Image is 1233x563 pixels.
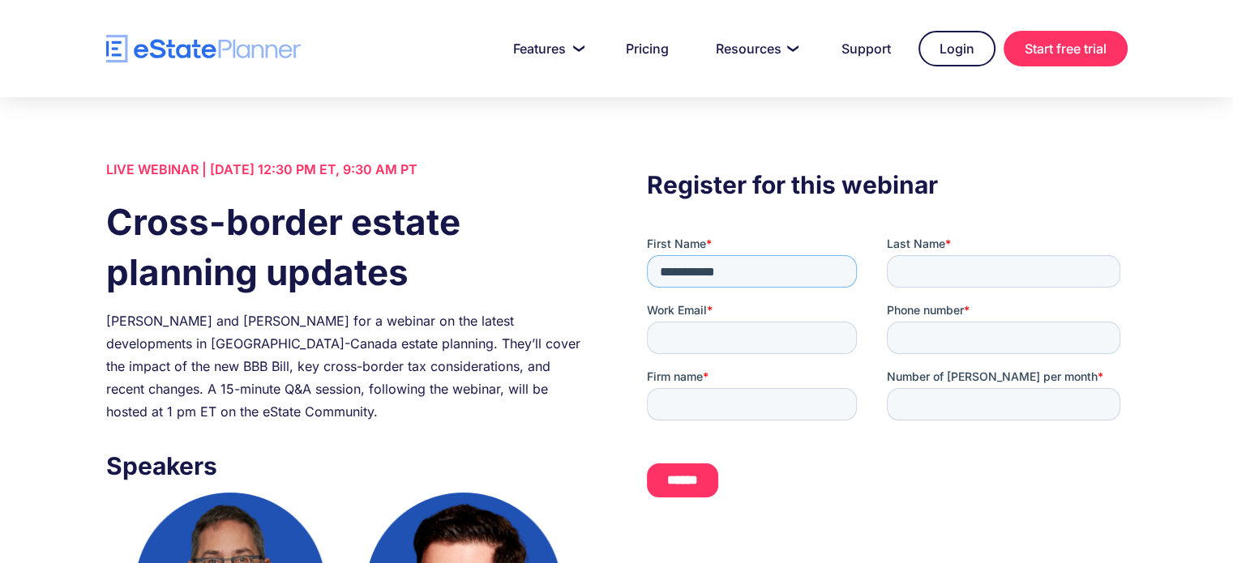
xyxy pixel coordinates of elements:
[606,32,688,65] a: Pricing
[647,166,1127,203] h3: Register for this webinar
[106,35,301,63] a: home
[918,31,995,66] a: Login
[696,32,814,65] a: Resources
[822,32,910,65] a: Support
[106,197,586,297] h1: Cross-border estate planning updates
[106,309,586,423] div: [PERSON_NAME] and [PERSON_NAME] for a webinar on the latest developments in [GEOGRAPHIC_DATA]-Can...
[106,447,586,484] h3: Speakers
[647,236,1127,511] iframe: Form 0
[494,32,598,65] a: Features
[1004,31,1128,66] a: Start free trial
[106,158,586,181] div: LIVE WEBINAR | [DATE] 12:30 PM ET, 9:30 AM PT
